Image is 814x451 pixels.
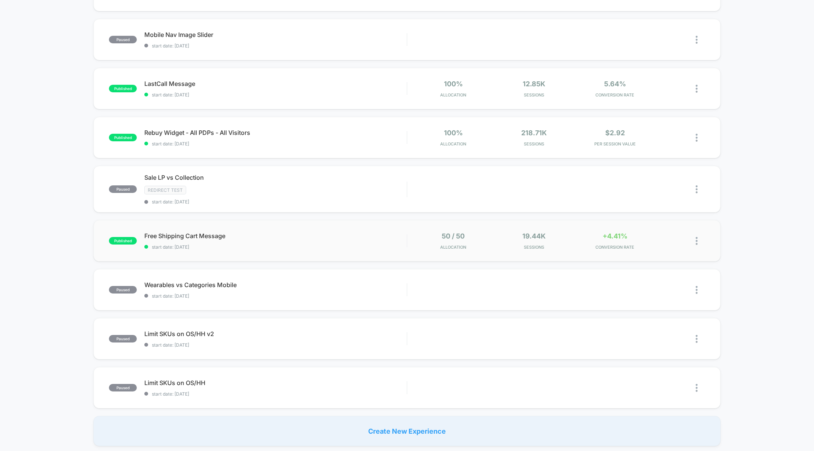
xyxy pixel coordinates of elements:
[496,245,572,250] span: Sessions
[444,80,463,88] span: 100%
[109,335,137,342] span: paused
[442,232,465,240] span: 50 / 50
[496,141,572,147] span: Sessions
[109,134,137,141] span: published
[144,43,407,49] span: start date: [DATE]
[144,244,407,250] span: start date: [DATE]
[109,286,137,294] span: paused
[577,92,653,98] span: CONVERSION RATE
[144,174,407,181] span: Sale LP vs Collection
[144,31,407,38] span: Mobile Nav Image Slider
[696,36,698,44] img: close
[696,134,698,142] img: close
[444,129,463,137] span: 100%
[496,92,572,98] span: Sessions
[523,80,545,88] span: 12.85k
[440,92,466,98] span: Allocation
[144,186,186,194] span: Redirect Test
[144,199,407,205] span: start date: [DATE]
[696,237,698,245] img: close
[144,379,407,387] span: Limit SKUs on OS/HH
[144,391,407,397] span: start date: [DATE]
[577,245,653,250] span: CONVERSION RATE
[144,129,407,136] span: Rebuy Widget - All PDPs - All Visitors
[603,232,627,240] span: +4.41%
[144,330,407,338] span: Limit SKUs on OS/HH v2
[144,141,407,147] span: start date: [DATE]
[109,237,137,245] span: published
[144,293,407,299] span: start date: [DATE]
[144,342,407,348] span: start date: [DATE]
[109,185,137,193] span: paused
[522,232,546,240] span: 19.44k
[696,286,698,294] img: close
[696,185,698,193] img: close
[577,141,653,147] span: PER SESSION VALUE
[144,80,407,87] span: LastCall Message
[521,129,547,137] span: 218.71k
[696,85,698,93] img: close
[109,384,137,391] span: paused
[144,281,407,289] span: Wearables vs Categories Mobile
[605,129,625,137] span: $2.92
[109,85,137,92] span: published
[604,80,626,88] span: 5.64%
[696,335,698,343] img: close
[440,245,466,250] span: Allocation
[109,36,137,43] span: paused
[93,416,720,446] div: Create New Experience
[696,384,698,392] img: close
[144,92,407,98] span: start date: [DATE]
[144,232,407,240] span: Free Shipping Cart Message
[440,141,466,147] span: Allocation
